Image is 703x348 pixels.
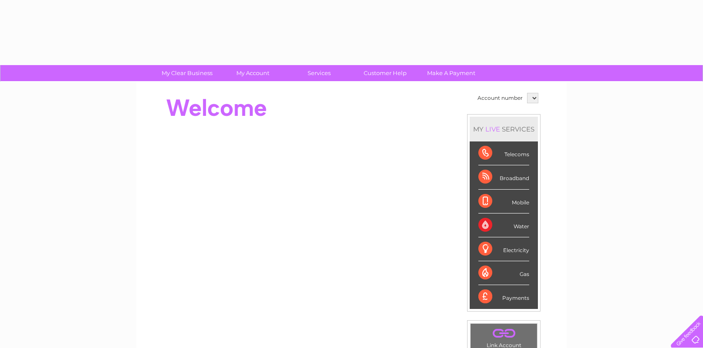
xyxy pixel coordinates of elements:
[478,285,529,309] div: Payments
[470,117,538,141] div: MY SERVICES
[349,65,421,81] a: Customer Help
[478,213,529,237] div: Water
[151,65,223,81] a: My Clear Business
[478,261,529,285] div: Gas
[415,65,487,81] a: Make A Payment
[484,125,502,133] div: LIVE
[478,141,529,165] div: Telecoms
[473,326,535,341] a: .
[475,91,525,105] td: Account number
[217,65,289,81] a: My Account
[478,237,529,261] div: Electricity
[283,65,355,81] a: Services
[478,165,529,189] div: Broadband
[478,190,529,213] div: Mobile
